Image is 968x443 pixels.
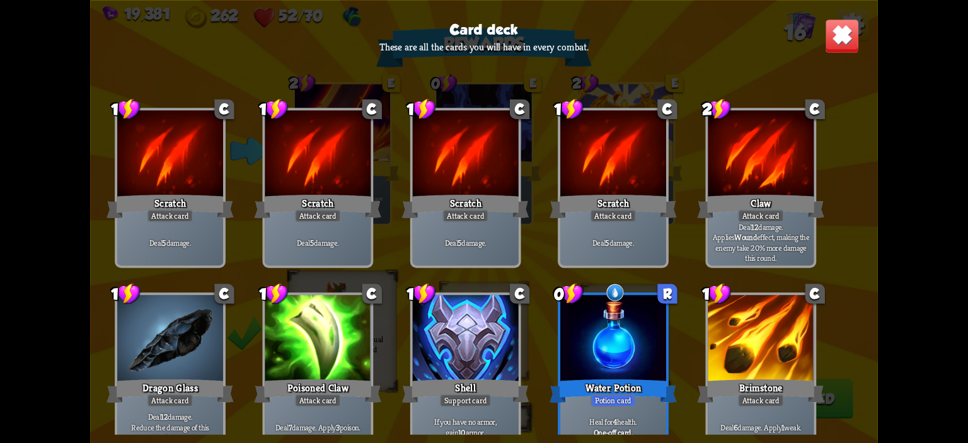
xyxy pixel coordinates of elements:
[734,422,737,432] b: 6
[805,99,825,118] div: C
[702,282,732,304] div: 1
[362,99,382,118] div: C
[698,377,825,405] div: Brimstone
[147,394,193,407] div: Attack card
[255,192,382,221] div: Scratch
[605,282,625,302] img: Water rune - Heal 3 HP.
[450,21,519,37] h3: Card deck
[107,192,234,221] div: Scratch
[590,209,636,222] div: Attack card
[605,237,609,248] b: 5
[751,221,758,232] b: 12
[402,377,529,405] div: Shell
[120,411,221,442] p: Deal damage. Reduce the damage of this card by 2 this battle.
[214,99,234,118] div: C
[554,98,584,120] div: 1
[657,284,677,303] div: R
[440,394,492,407] div: Support card
[289,422,292,432] b: 7
[111,98,141,120] div: 1
[657,99,677,118] div: C
[458,237,461,248] b: 5
[295,209,341,222] div: Attack card
[268,422,369,432] p: Deal damage. Apply poison.
[805,284,825,303] div: C
[781,422,784,432] b: 1
[295,394,341,407] div: Attack card
[594,427,633,437] b: One-off card.
[591,394,636,407] div: Potion card
[702,98,732,120] div: 2
[711,221,812,263] p: Deal damage. Applies effect, making the enemy take 20% more damage this round.
[259,98,289,120] div: 1
[147,209,193,222] div: Attack card
[362,284,382,303] div: C
[107,377,234,405] div: Dragon Glass
[379,40,589,53] p: These are all the cards you will have in every combat.
[415,417,516,437] p: If you have no armor, gain armor.
[120,237,221,248] p: Deal damage.
[259,282,289,304] div: 1
[402,192,529,221] div: Scratch
[415,237,516,248] p: Deal damage.
[550,377,677,405] div: Water Potion
[406,282,436,304] div: 1
[698,192,825,221] div: Claw
[111,282,141,304] div: 1
[711,422,812,432] p: Deal damage. Apply weak.
[550,192,677,221] div: Scratch
[734,232,757,243] b: Wound
[613,417,617,427] b: 4
[563,417,664,427] p: Heal for health.
[268,237,369,248] p: Deal damage.
[510,99,529,118] div: C
[336,422,340,432] b: 3
[554,282,584,304] div: 0
[458,427,466,437] b: 10
[825,18,860,53] img: Close_Button.png
[738,209,784,222] div: Attack card
[214,284,234,303] div: C
[310,237,314,248] b: 5
[162,237,166,248] b: 5
[510,284,529,303] div: C
[406,98,436,120] div: 1
[255,377,382,405] div: Poisoned Claw
[442,209,488,222] div: Attack card
[738,394,784,407] div: Attack card
[563,237,664,248] p: Deal damage.
[161,411,168,422] b: 12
